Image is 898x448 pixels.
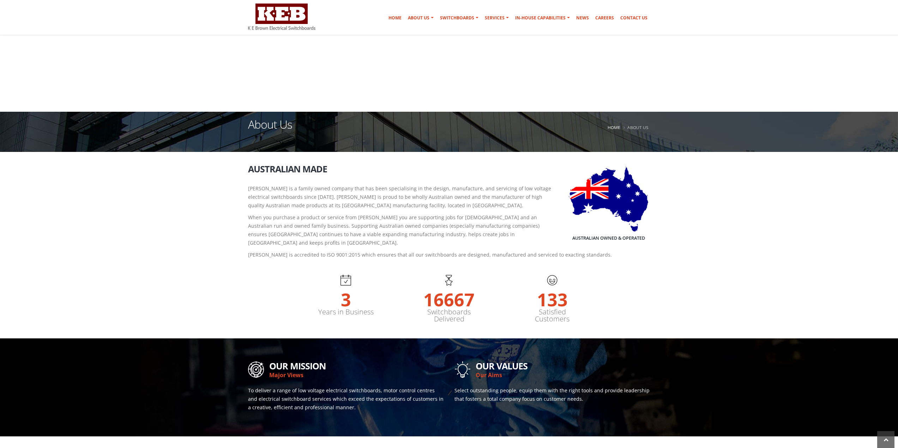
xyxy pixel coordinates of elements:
[512,11,573,25] a: In-house Capabilities
[437,11,481,25] a: Switchboards
[622,123,649,132] li: About Us
[573,11,592,25] a: News
[420,308,478,323] label: Switchboards Delivered
[523,308,581,323] label: Satisfied Customers
[405,11,436,25] a: About Us
[248,184,650,210] p: [PERSON_NAME] is a family owned company that has been specialising in the design, manufacture, an...
[592,11,617,25] a: Careers
[248,119,292,139] h1: About Us
[317,286,375,308] strong: 3
[248,386,444,412] p: To deliver a range of low voltage electrical switchboards, motor control centres and electrical s...
[454,386,650,403] p: Select outstanding people, equip them with the right tools and provide leadership that fosters a ...
[386,11,404,25] a: Home
[248,213,650,247] p: When you purchase a product or service from [PERSON_NAME] you are supporting jobs for [DEMOGRAPHI...
[317,308,375,315] label: Years in Business
[617,11,650,25] a: Contact Us
[269,360,444,371] h2: Our Mission
[608,124,620,130] a: Home
[420,286,478,308] strong: 16667
[269,371,444,379] p: Major Views
[248,4,315,30] img: K E Brown Electrical Switchboards
[476,360,650,371] h2: Our Values
[482,11,512,25] a: Services
[248,251,650,259] p: [PERSON_NAME] is accredited to ISO 9001:2015 which ensures that all our switchboards are designed...
[248,164,650,174] h2: Australian Made
[476,371,650,379] p: Our Aims
[572,235,645,241] h5: Australian Owned & Operated
[523,286,581,308] strong: 133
